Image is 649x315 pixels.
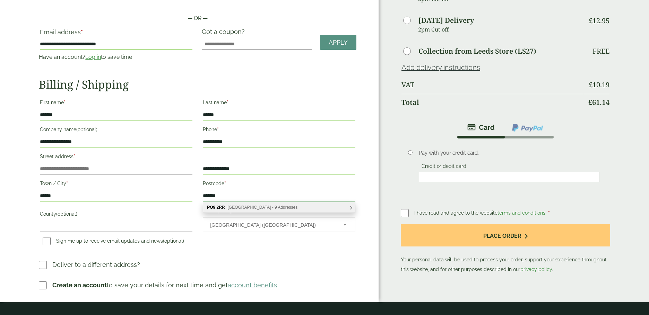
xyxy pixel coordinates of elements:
[589,16,592,25] span: £
[85,54,101,60] a: Log in
[217,205,225,210] b: 2RR
[588,98,609,107] bdi: 61.14
[227,100,228,105] abbr: required
[40,209,192,221] label: County
[419,163,469,171] label: Credit or debit card
[320,35,356,50] a: Apply
[203,125,355,136] label: Phone
[163,238,184,244] span: (optional)
[66,181,68,186] abbr: required
[418,24,583,35] p: 2pm Cut off
[418,48,536,55] label: Collection from Leeds Store (LS27)
[421,174,597,180] iframe: Secure card payment input frame
[548,210,550,216] abbr: required
[228,205,298,210] span: [GEOGRAPHIC_DATA] - 9 Addresses
[40,152,192,163] label: Street address
[401,63,480,72] a: Add delivery instructions
[39,78,356,91] h2: Billing / Shipping
[43,237,51,245] input: Sign me up to receive email updates and news(optional)
[588,98,592,107] span: £
[401,224,610,246] button: Place order
[589,16,609,25] bdi: 12.95
[497,210,545,216] a: terms and conditions
[592,47,609,55] p: Free
[40,125,192,136] label: Company name
[40,98,192,109] label: First name
[52,280,277,290] p: to save your details for next time and get
[203,179,355,190] label: Postcode
[217,127,219,132] abbr: required
[76,127,97,132] span: (optional)
[467,123,495,132] img: stripe.png
[210,218,334,232] span: United Kingdom (UK)
[56,211,77,217] span: (optional)
[40,29,192,39] label: Email address
[419,149,599,157] p: Pay with your credit card.
[401,94,583,111] th: Total
[329,39,348,46] span: Apply
[414,210,547,216] span: I have read and agree to the website
[589,80,592,89] span: £
[39,53,193,61] p: Have an account? to save time
[228,281,277,289] a: account benefits
[73,154,75,159] abbr: required
[52,281,107,289] strong: Create an account
[40,238,187,246] label: Sign me up to receive email updates and news
[207,205,215,210] b: PO9
[418,17,474,24] label: [DATE] Delivery
[589,80,609,89] bdi: 10.19
[511,123,544,132] img: ppcp-gateway.png
[520,267,552,272] a: privacy policy
[224,181,226,186] abbr: required
[401,224,610,274] p: Your personal data will be used to process your order, support your experience throughout this we...
[203,202,355,213] div: PO9 2RR
[40,179,192,190] label: Town / City
[202,28,248,39] label: Got a coupon?
[203,217,355,232] span: Country/Region
[203,98,355,109] label: Last name
[81,28,83,36] abbr: required
[39,14,356,22] p: — OR —
[52,260,140,269] p: Deliver to a different address?
[401,76,583,93] th: VAT
[64,100,66,105] abbr: required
